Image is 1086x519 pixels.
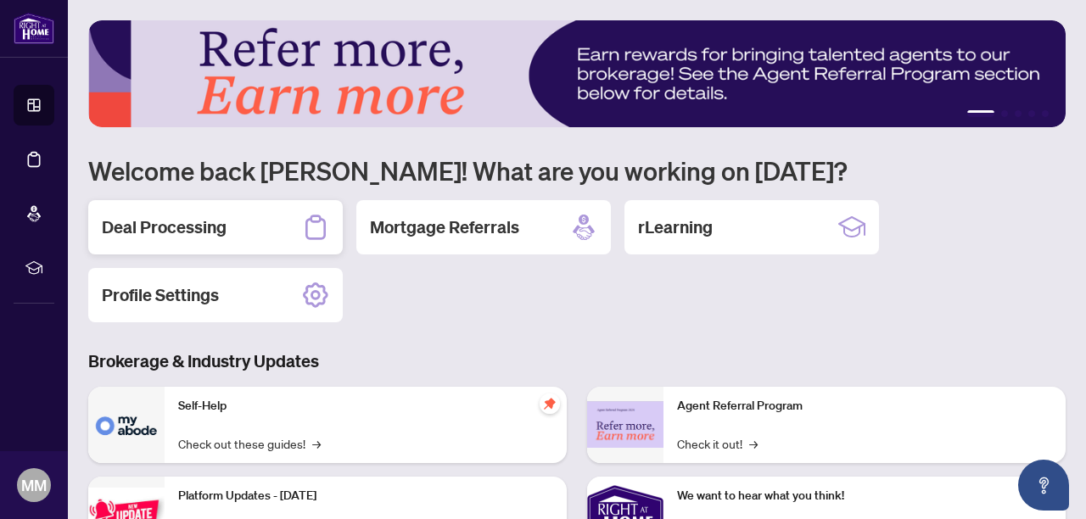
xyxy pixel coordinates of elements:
button: 4 [1028,110,1035,117]
h3: Brokerage & Industry Updates [88,349,1066,373]
button: 2 [1001,110,1008,117]
span: → [312,434,321,453]
p: Platform Updates - [DATE] [178,487,553,505]
span: → [749,434,758,453]
img: Agent Referral Program [587,401,663,448]
img: Self-Help [88,387,165,463]
a: Check out these guides!→ [178,434,321,453]
button: 3 [1015,110,1022,117]
button: 1 [967,110,994,117]
h2: rLearning [638,215,713,239]
h2: Deal Processing [102,215,227,239]
p: Self-Help [178,397,553,416]
img: logo [14,13,54,44]
h1: Welcome back [PERSON_NAME]! What are you working on [DATE]? [88,154,1066,187]
h2: Mortgage Referrals [370,215,519,239]
h2: Profile Settings [102,283,219,307]
p: We want to hear what you think! [677,487,1052,505]
a: Check it out!→ [677,434,758,453]
p: Agent Referral Program [677,397,1052,416]
button: Open asap [1018,460,1069,511]
button: 5 [1042,110,1049,117]
span: MM [21,473,47,497]
span: pushpin [540,393,560,414]
img: Slide 0 [88,20,1066,127]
